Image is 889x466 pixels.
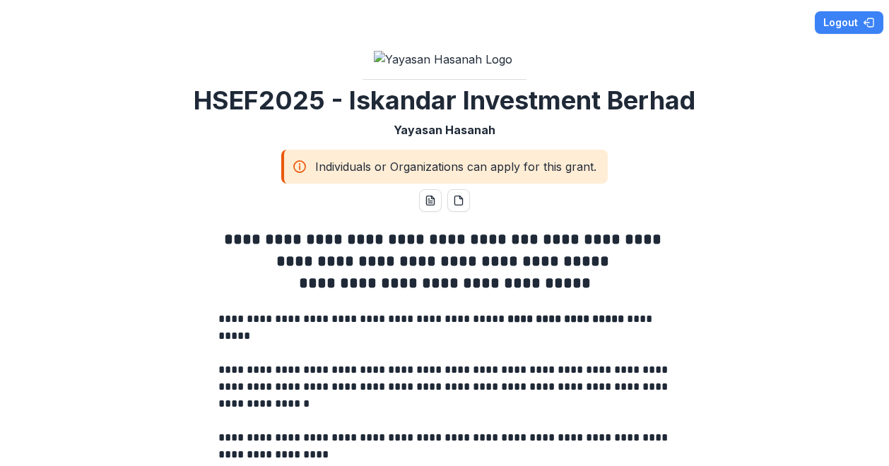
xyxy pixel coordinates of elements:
[419,189,442,212] button: word-download
[374,51,515,68] img: Yayasan Hasanah Logo
[394,121,495,138] p: Yayasan Hasanah
[281,150,608,184] div: Individuals or Organizations can apply for this grant.
[447,189,470,212] button: pdf-download
[815,11,883,34] button: Logout
[194,85,695,116] h2: HSEF2025 - Iskandar Investment Berhad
